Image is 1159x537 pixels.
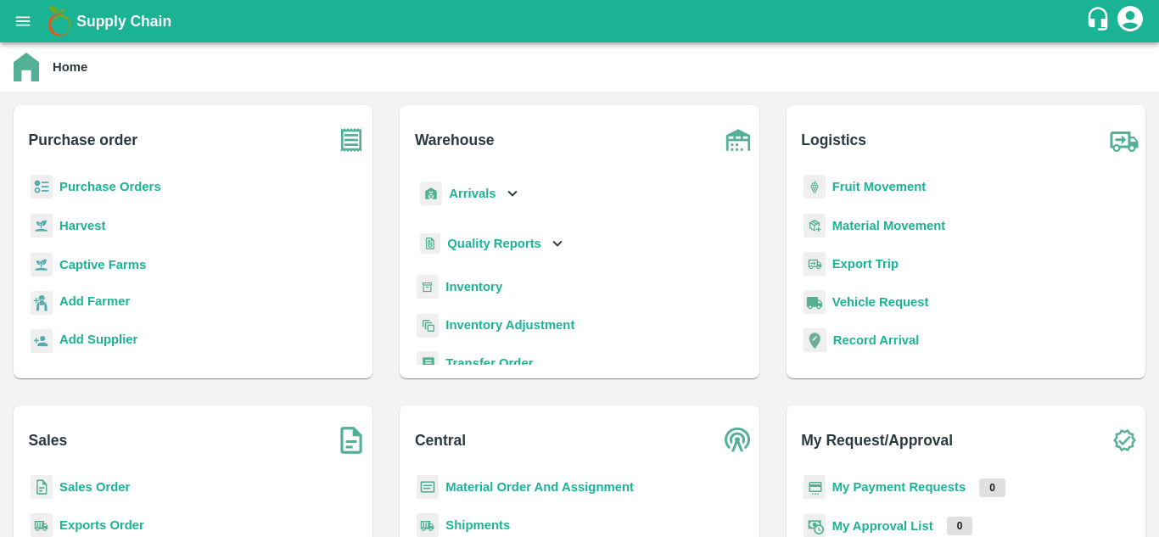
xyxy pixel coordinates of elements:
[59,219,105,232] a: Harvest
[415,428,466,452] b: Central
[832,180,927,193] a: Fruit Movement
[59,518,144,532] a: Exports Order
[803,213,826,238] img: material
[31,291,53,316] img: farmer
[1103,419,1145,461] img: check
[31,329,53,354] img: supplier
[979,478,1005,497] p: 0
[445,356,533,370] a: Transfer Order
[1115,3,1145,39] div: account of current user
[1085,6,1115,36] div: customer-support
[76,9,1085,33] a: Supply Chain
[3,2,42,41] button: open drawer
[330,419,372,461] img: soSales
[76,13,171,30] b: Supply Chain
[59,258,146,271] a: Captive Farms
[417,275,439,299] img: whInventory
[1103,119,1145,161] img: truck
[803,328,826,352] img: recordArrival
[31,475,53,500] img: sales
[417,475,439,500] img: centralMaterial
[803,290,826,315] img: vehicle
[717,419,759,461] img: central
[832,480,966,494] a: My Payment Requests
[415,128,495,152] b: Warehouse
[801,128,866,152] b: Logistics
[803,475,826,500] img: payment
[29,428,68,452] b: Sales
[445,480,634,494] a: Material Order And Assignment
[59,333,137,346] b: Add Supplier
[947,517,973,535] p: 0
[832,519,933,533] a: My Approval List
[447,237,541,250] b: Quality Reports
[449,187,496,200] b: Arrivals
[832,295,929,309] a: Vehicle Request
[14,53,39,81] img: home
[31,175,53,199] img: reciept
[445,318,574,332] a: Inventory Adjustment
[417,351,439,376] img: whTransfer
[803,175,826,199] img: fruit
[801,428,953,452] b: My Request/Approval
[31,213,53,238] img: harvest
[59,180,161,193] a: Purchase Orders
[59,292,130,315] a: Add Farmer
[832,257,899,271] a: Export Trip
[42,4,76,38] img: logo
[445,518,510,532] a: Shipments
[59,294,130,308] b: Add Farmer
[29,128,137,152] b: Purchase order
[803,252,826,277] img: delivery
[53,60,87,74] b: Home
[420,233,440,255] img: qualityReport
[417,313,439,338] img: inventory
[59,480,130,494] a: Sales Order
[420,182,442,206] img: whArrival
[59,330,137,353] a: Add Supplier
[330,119,372,161] img: purchase
[31,252,53,277] img: harvest
[717,119,759,161] img: warehouse
[417,175,522,213] div: Arrivals
[445,280,502,294] a: Inventory
[832,219,946,232] a: Material Movement
[417,227,567,261] div: Quality Reports
[833,333,920,347] a: Record Arrival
